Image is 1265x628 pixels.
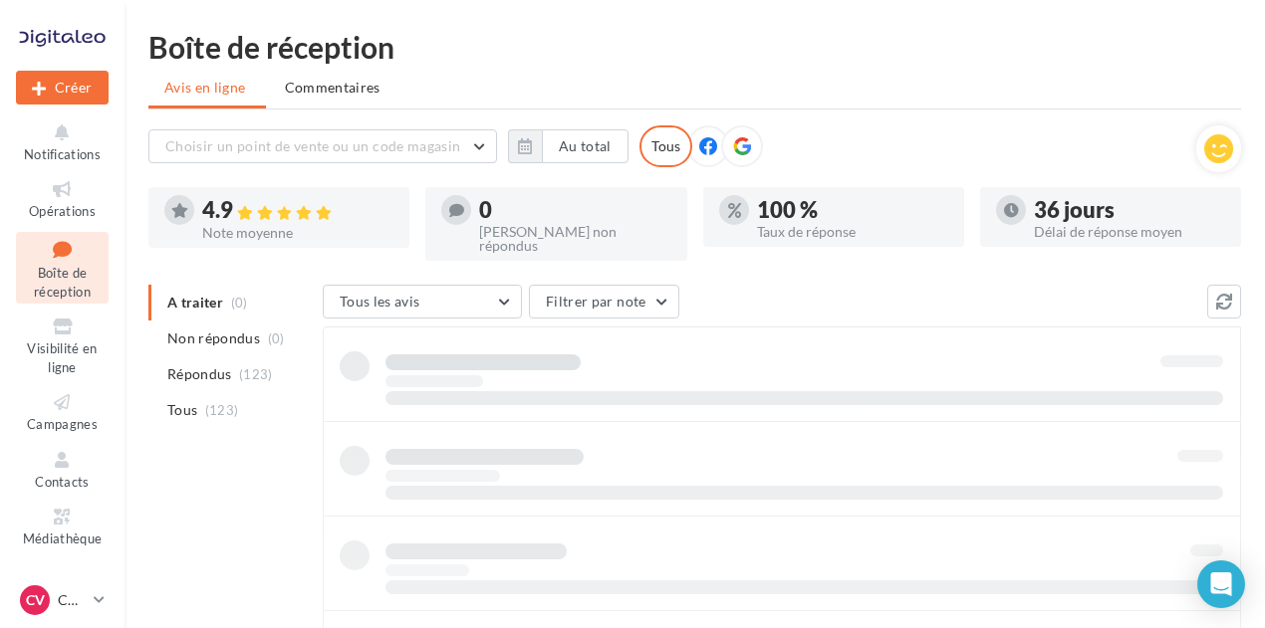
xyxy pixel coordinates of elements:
[34,265,91,300] span: Boîte de réception
[16,559,109,608] a: Calendrier
[16,312,109,379] a: Visibilité en ligne
[167,328,260,348] span: Non répondus
[167,364,232,384] span: Répondus
[16,174,109,223] a: Opérations
[35,474,90,490] span: Contacts
[23,530,103,546] span: Médiathèque
[26,590,45,610] span: CV
[27,340,97,375] span: Visibilité en ligne
[202,199,393,222] div: 4.9
[27,416,98,432] span: Campagnes
[16,387,109,436] a: Campagnes
[1034,199,1225,221] div: 36 jours
[1034,225,1225,239] div: Délai de réponse moyen
[542,129,629,163] button: Au total
[479,199,670,221] div: 0
[205,402,239,418] span: (123)
[479,225,670,253] div: [PERSON_NAME] non répondus
[148,129,497,163] button: Choisir un point de vente ou un code magasin
[285,79,380,96] span: Commentaires
[16,71,109,105] button: Créer
[16,71,109,105] div: Nouvelle campagne
[16,117,109,166] button: Notifications
[239,366,273,382] span: (123)
[508,129,629,163] button: Au total
[16,232,109,305] a: Boîte de réception
[16,581,109,619] a: CV CUPRA Vienne
[167,400,197,420] span: Tous
[757,199,948,221] div: 100 %
[29,203,96,219] span: Opérations
[639,125,692,167] div: Tous
[16,502,109,550] a: Médiathèque
[16,445,109,494] a: Contacts
[1197,560,1245,608] div: Open Intercom Messenger
[268,330,285,346] span: (0)
[24,146,101,162] span: Notifications
[148,32,1241,62] div: Boîte de réception
[757,225,948,239] div: Taux de réponse
[202,226,393,240] div: Note moyenne
[165,137,460,154] span: Choisir un point de vente ou un code magasin
[58,590,86,610] p: CUPRA Vienne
